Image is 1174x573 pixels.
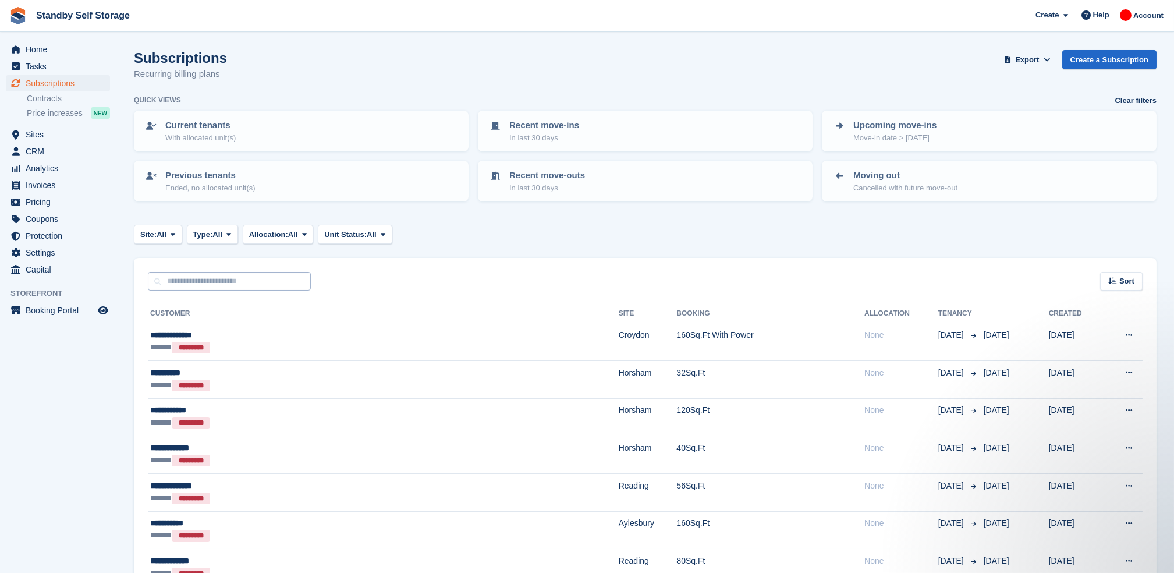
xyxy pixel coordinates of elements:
a: Create a Subscription [1062,50,1157,69]
td: Reading [619,473,677,511]
span: Type: [193,229,213,240]
td: [DATE] [1049,360,1103,398]
a: menu [6,75,110,91]
a: Contracts [27,93,110,104]
span: Storefront [10,288,116,299]
p: Moving out [853,169,957,182]
span: [DATE] [984,556,1009,565]
button: Allocation: All [243,225,314,244]
button: Site: All [134,225,182,244]
span: Sites [26,126,95,143]
a: menu [6,194,110,210]
a: menu [6,211,110,227]
span: Create [1035,9,1059,21]
a: menu [6,228,110,244]
span: Subscriptions [26,75,95,91]
td: [DATE] [1049,398,1103,436]
span: Invoices [26,177,95,193]
button: Export [1002,50,1053,69]
p: With allocated unit(s) [165,132,236,144]
p: Move-in date > [DATE] [853,132,937,144]
span: Pricing [26,194,95,210]
p: Cancelled with future move-out [853,182,957,194]
th: Customer [148,305,619,323]
p: Upcoming move-ins [853,119,937,132]
div: NEW [91,107,110,119]
span: Unit Status: [324,229,367,240]
span: Home [26,41,95,58]
span: [DATE] [984,330,1009,339]
span: Help [1093,9,1109,21]
p: Current tenants [165,119,236,132]
a: Upcoming move-ins Move-in date > [DATE] [823,112,1155,150]
div: None [864,442,938,454]
div: None [864,555,938,567]
p: In last 30 days [509,132,579,144]
td: 56Sq.Ft [676,473,864,511]
span: Booking Portal [26,302,95,319]
a: menu [6,143,110,160]
td: [DATE] [1049,323,1103,361]
td: Horsham [619,436,677,474]
p: Previous tenants [165,169,256,182]
span: [DATE] [938,480,966,492]
a: Price increases NEW [27,107,110,119]
th: Booking [676,305,864,323]
span: Protection [26,228,95,244]
a: menu [6,160,110,176]
td: Horsham [619,398,677,436]
p: Ended, no allocated unit(s) [165,182,256,194]
span: CRM [26,143,95,160]
span: Price increases [27,108,83,119]
a: menu [6,177,110,193]
h6: Quick views [134,95,181,105]
span: [DATE] [984,443,1009,452]
span: [DATE] [938,329,966,341]
span: Settings [26,245,95,261]
td: [DATE] [1049,473,1103,511]
p: In last 30 days [509,182,585,194]
span: All [157,229,166,240]
span: Allocation: [249,229,288,240]
span: All [288,229,298,240]
div: None [864,404,938,416]
span: Export [1015,54,1039,66]
span: Account [1133,10,1164,22]
a: Recent move-ins In last 30 days [479,112,811,150]
td: 160Sq.Ft [676,511,864,549]
button: Type: All [187,225,238,244]
div: None [864,367,938,379]
a: menu [6,41,110,58]
a: Previous tenants Ended, no allocated unit(s) [135,162,467,200]
th: Allocation [864,305,938,323]
div: None [864,480,938,492]
p: Recent move-ins [509,119,579,132]
span: Capital [26,261,95,278]
span: Coupons [26,211,95,227]
p: Recent move-outs [509,169,585,182]
button: Unit Status: All [318,225,392,244]
span: Analytics [26,160,95,176]
span: Site: [140,229,157,240]
a: Recent move-outs In last 30 days [479,162,811,200]
p: Recurring billing plans [134,68,227,81]
span: [DATE] [984,518,1009,528]
td: Aylesbury [619,511,677,549]
div: None [864,329,938,341]
div: None [864,517,938,529]
span: [DATE] [938,367,966,379]
span: [DATE] [984,481,1009,490]
td: 120Sq.Ft [676,398,864,436]
a: menu [6,126,110,143]
img: Aaron Winter [1120,9,1132,21]
span: [DATE] [984,405,1009,415]
th: Tenancy [938,305,979,323]
td: Croydon [619,323,677,361]
img: stora-icon-8386f47178a22dfd0bd8f6a31ec36ba5ce8667c1dd55bd0f319d3a0aa187defe.svg [9,7,27,24]
span: [DATE] [938,517,966,529]
th: Created [1049,305,1103,323]
td: [DATE] [1049,436,1103,474]
span: All [212,229,222,240]
a: menu [6,302,110,319]
span: All [367,229,377,240]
